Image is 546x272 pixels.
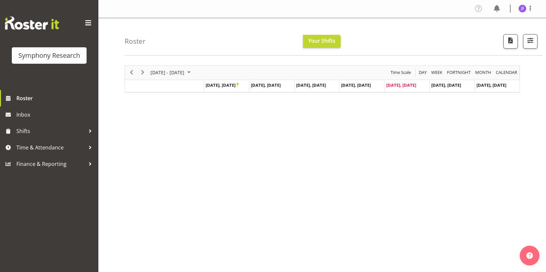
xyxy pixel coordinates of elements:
button: Timeline Week [430,68,444,77]
div: previous period [126,66,137,79]
span: Finance & Reporting [16,159,85,169]
div: Timeline Week of September 26, 2025 [125,65,520,93]
span: Shifts [16,126,85,136]
span: [DATE], [DATE] [251,82,281,88]
img: help-xxl-2.png [526,252,533,259]
span: Your Shifts [308,37,335,44]
img: jonathan-isidoro5583.jpg [518,5,526,12]
span: Day [418,68,427,77]
button: Timeline Month [474,68,493,77]
span: Time & Attendance [16,143,85,152]
img: Rosterit website logo [5,16,59,30]
h4: Roster [125,37,146,45]
button: September 2025 [150,68,193,77]
button: Filter Shifts [523,34,537,49]
span: [DATE], [DATE] [386,82,416,88]
span: calendar [495,68,518,77]
span: Fortnight [446,68,471,77]
button: Your Shifts [303,35,341,48]
div: next period [137,66,148,79]
span: [DATE], [DATE] [431,82,461,88]
button: Month [495,68,518,77]
button: Time Scale [390,68,412,77]
span: Roster [16,93,95,103]
div: Symphony Research [18,51,80,60]
span: Week [431,68,443,77]
span: [DATE], [DATE] [296,82,326,88]
button: Download a PDF of the roster according to the set date range. [503,34,518,49]
span: Time Scale [390,68,412,77]
span: Inbox [16,110,95,120]
span: [DATE] - [DATE] [150,68,185,77]
button: Timeline Day [418,68,428,77]
span: [DATE], [DATE] [476,82,506,88]
button: Fortnight [446,68,472,77]
button: Next [138,68,147,77]
button: Previous [127,68,136,77]
span: [DATE], [DATE] [341,82,371,88]
span: [DATE], [DATE] [206,82,239,88]
div: September 22 - 28, 2025 [148,66,194,79]
span: Month [475,68,492,77]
